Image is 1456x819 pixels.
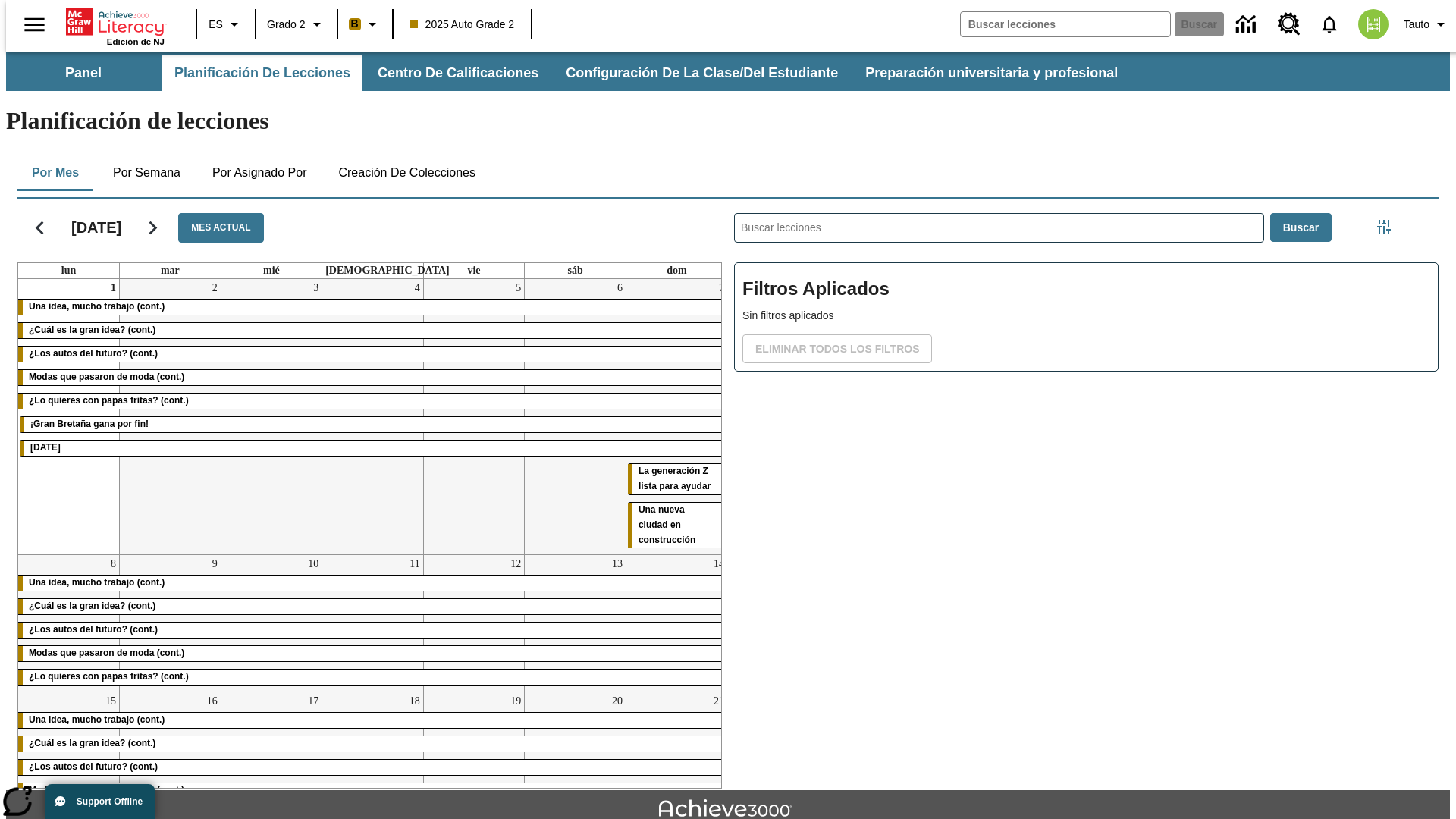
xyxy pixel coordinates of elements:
[305,692,322,711] a: 17 de septiembre de 2025
[614,279,626,297] a: 6 de septiembre de 2025
[18,670,727,685] div: ¿Lo quieres con papas fritas? (cont.)
[639,466,711,491] span: La generación Z lista para ayudar
[343,11,388,38] button: Boost El color de la clase es anaranjado claro. Cambiar el color de la clase.
[18,555,120,692] td: 8 de septiembre de 2025
[1349,5,1398,44] button: Escoja un nuevo avatar
[18,623,727,638] div: ¿Los autos del futuro? (cont.)
[410,17,515,33] span: 2025 Auto Grade 2
[326,155,488,191] button: Creación de colecciones
[120,555,221,692] td: 9 de septiembre de 2025
[513,279,524,297] a: 5 de septiembre de 2025
[107,37,165,46] span: Edición de NJ
[5,193,722,789] div: Calendario
[45,784,155,819] button: Support Offline
[102,692,119,711] a: 15 de septiembre de 2025
[204,692,221,711] a: 16 de septiembre de 2025
[108,279,119,297] a: 1 de septiembre de 2025
[351,14,359,33] span: B
[18,323,727,338] div: ¿Cuál es la gran idea? (cont.)
[77,796,143,807] span: Support Offline
[742,271,1430,308] h2: Filtros Aplicados
[366,55,551,91] button: Centro de calificaciones
[20,441,726,456] div: Día del Trabajo
[29,601,155,611] span: ¿Cuál es la gran idea? (cont.)
[626,279,727,555] td: 7 de septiembre de 2025
[464,263,483,278] a: viernes
[628,503,726,548] div: Una nueva ciudad en construcción
[18,760,727,775] div: ¿Los autos del futuro? (cont.)
[961,12,1170,36] input: Buscar campo
[162,55,362,91] button: Planificación de lecciones
[200,155,319,191] button: Por asignado por
[525,279,626,555] td: 6 de septiembre de 2025
[423,279,525,555] td: 5 de septiembre de 2025
[133,209,172,247] button: Seguir
[310,279,322,297] a: 3 de septiembre de 2025
[221,555,322,692] td: 10 de septiembre de 2025
[71,218,121,237] h2: [DATE]
[554,55,850,91] button: Configuración de la clase/del estudiante
[722,193,1439,789] div: Buscar
[29,624,158,635] span: ¿Los autos del futuro? (cont.)
[260,263,283,278] a: miércoles
[18,370,727,385] div: Modas que pasaron de moda (cont.)
[29,738,155,748] span: ¿Cuál es la gran idea? (cont.)
[29,395,189,406] span: ¿Lo quieres con papas fritas? (cont.)
[735,214,1263,242] input: Buscar lecciones
[158,263,183,278] a: martes
[30,442,61,453] span: Día del Trabajo
[17,155,93,191] button: Por mes
[711,692,727,711] a: 21 de septiembre de 2025
[209,279,221,297] a: 2 de septiembre de 2025
[412,279,423,297] a: 4 de septiembre de 2025
[101,155,193,191] button: Por semana
[29,671,189,682] span: ¿Lo quieres con papas fritas? (cont.)
[609,692,626,711] a: 20 de septiembre de 2025
[406,555,422,573] a: 11 de septiembre de 2025
[209,17,223,33] span: ES
[18,646,727,661] div: Modas que pasaron de moda (cont.)
[711,555,727,573] a: 14 de septiembre de 2025
[18,300,727,315] div: Una idea, mucho trabajo (cont.)
[1269,4,1310,45] a: Centro de recursos, Se abrirá en una pestaña nueva.
[423,555,525,692] td: 12 de septiembre de 2025
[525,555,626,692] td: 13 de septiembre de 2025
[18,736,727,752] div: ¿Cuál es la gran idea? (cont.)
[406,692,423,711] a: 18 de septiembre de 2025
[120,279,221,555] td: 2 de septiembre de 2025
[6,55,1131,91] div: Subbarra de navegación
[664,263,689,278] a: domingo
[18,347,727,362] div: ¿Los autos del futuro? (cont.)
[267,17,306,33] span: Grado 2
[18,783,727,799] div: Modas que pasaron de moda (cont.)
[18,576,727,591] div: Una idea, mucho trabajo (cont.)
[20,209,59,247] button: Regresar
[202,11,250,38] button: Lenguaje: ES, Selecciona un idioma
[29,348,158,359] span: ¿Los autos del futuro? (cont.)
[209,555,221,573] a: 9 de septiembre de 2025
[1398,11,1456,38] button: Perfil/Configuración
[221,279,322,555] td: 3 de septiembre de 2025
[66,7,165,37] a: Portada
[639,504,695,545] span: Una nueva ciudad en construcción
[12,2,57,47] button: Abrir el menú lateral
[1227,4,1269,45] a: Centro de información
[58,263,79,278] a: lunes
[716,279,727,297] a: 7 de septiembre de 2025
[29,301,165,312] span: Una idea, mucho trabajo (cont.)
[628,464,726,494] div: La generación Z lista para ayudar
[8,55,159,91] button: Panel
[322,279,424,555] td: 4 de septiembre de 2025
[609,555,626,573] a: 13 de septiembre de 2025
[18,279,120,555] td: 1 de septiembre de 2025
[1270,213,1332,243] button: Buscar
[305,555,322,573] a: 10 de septiembre de 2025
[29,577,165,588] span: Una idea, mucho trabajo (cont.)
[1358,9,1389,39] img: avatar image
[322,555,424,692] td: 11 de septiembre de 2025
[322,263,453,278] a: jueves
[178,213,263,243] button: Mes actual
[1404,17,1429,33] span: Tauto
[6,107,1450,135] h1: Planificación de lecciones
[29,648,184,658] span: Modas que pasaron de moda (cont.)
